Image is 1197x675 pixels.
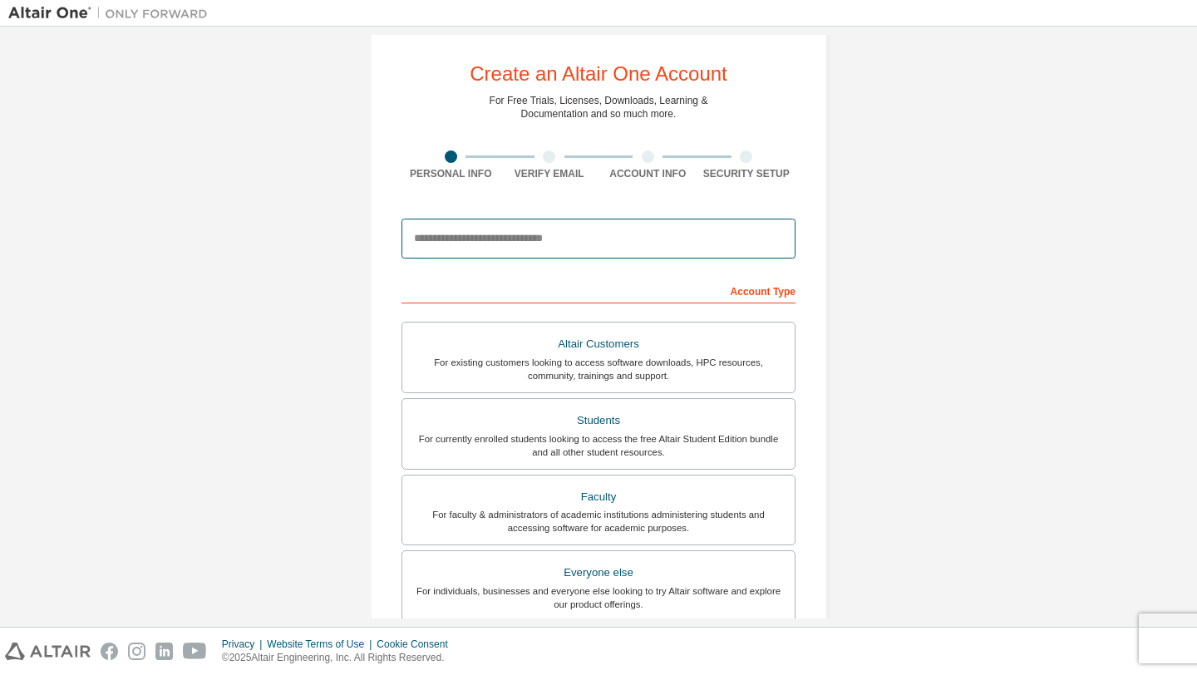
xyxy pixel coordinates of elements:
div: Altair Customers [412,333,785,356]
div: Privacy [222,638,267,651]
div: Create an Altair One Account [470,64,727,84]
div: Account Info [598,167,697,180]
div: Personal Info [401,167,500,180]
div: Account Type [401,277,796,303]
div: For existing customers looking to access software downloads, HPC resources, community, trainings ... [412,356,785,382]
div: Everyone else [412,561,785,584]
img: linkedin.svg [155,643,173,660]
img: youtube.svg [183,643,207,660]
div: For Free Trials, Licenses, Downloads, Learning & Documentation and so much more. [490,94,708,121]
div: Cookie Consent [377,638,457,651]
img: Altair One [8,5,216,22]
div: Students [412,409,785,432]
img: instagram.svg [128,643,145,660]
div: For individuals, businesses and everyone else looking to try Altair software and explore our prod... [412,584,785,611]
div: For currently enrolled students looking to access the free Altair Student Edition bundle and all ... [412,432,785,459]
div: Verify Email [500,167,599,180]
div: Security Setup [697,167,796,180]
div: Faculty [412,485,785,509]
img: facebook.svg [101,643,118,660]
img: altair_logo.svg [5,643,91,660]
div: Website Terms of Use [267,638,377,651]
p: © 2025 Altair Engineering, Inc. All Rights Reserved. [222,651,458,665]
div: For faculty & administrators of academic institutions administering students and accessing softwa... [412,508,785,535]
